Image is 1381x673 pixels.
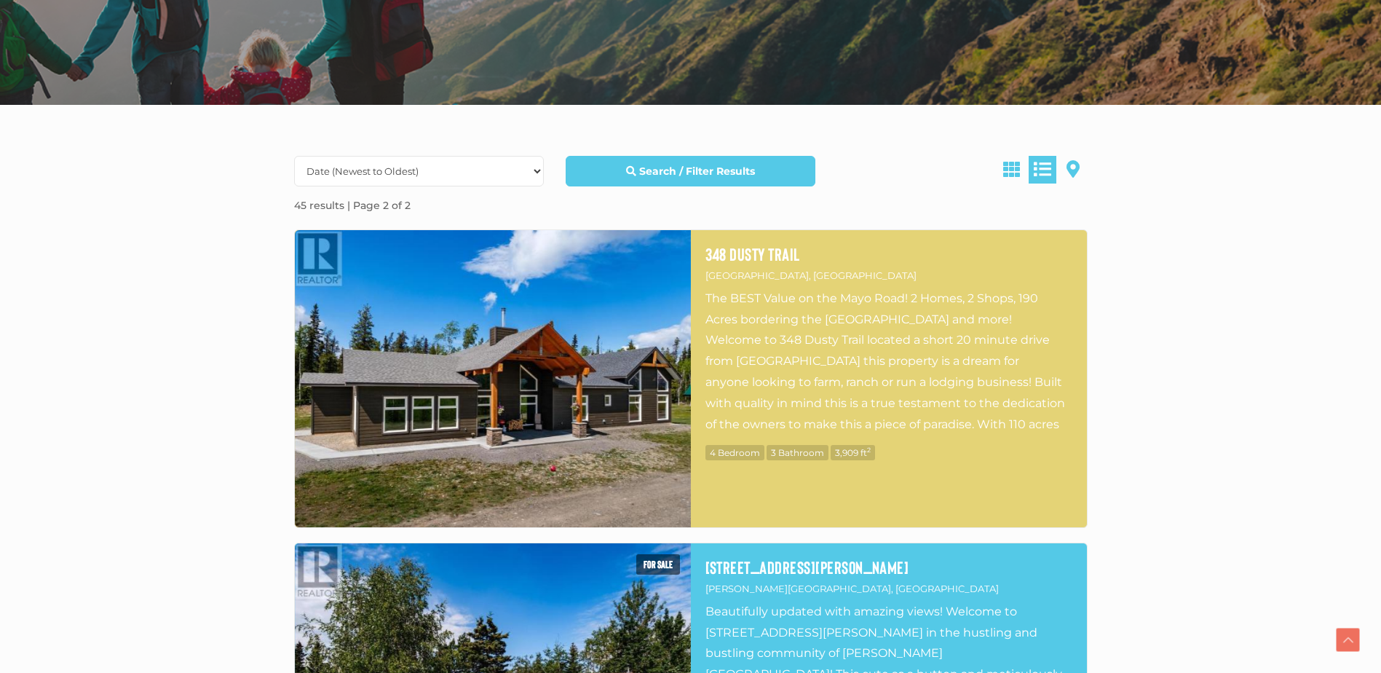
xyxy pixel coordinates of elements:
span: 3 Bathroom [767,445,828,460]
strong: Search / Filter Results [639,165,755,178]
span: 3,909 ft [831,445,875,460]
p: [PERSON_NAME][GEOGRAPHIC_DATA], [GEOGRAPHIC_DATA] [705,580,1072,597]
img: 348 DUSTY TRAIL, Whitehorse North, Yukon [295,230,691,527]
a: [STREET_ADDRESS][PERSON_NAME] [705,558,1072,577]
p: [GEOGRAPHIC_DATA], [GEOGRAPHIC_DATA] [705,267,1072,284]
a: 348 Dusty Trail [705,245,1072,264]
span: 4 Bedroom [705,445,764,460]
a: Search / Filter Results [566,156,815,186]
span: For sale [636,554,680,575]
sup: 2 [867,446,871,454]
strong: 45 results | Page 2 of 2 [294,199,411,212]
p: The BEST Value on the Mayo Road! 2 Homes, 2 Shops, 190 Acres bordering the [GEOGRAPHIC_DATA] and ... [705,288,1072,434]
